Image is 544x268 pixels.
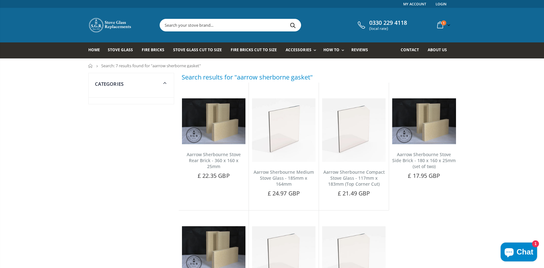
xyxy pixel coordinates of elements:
[231,47,277,52] span: Fire Bricks Cut To Size
[323,47,339,52] span: How To
[286,19,300,31] button: Search
[198,172,230,179] span: £ 22.35 GBP
[323,42,347,58] a: How To
[338,189,370,197] span: £ 21.49 GBP
[101,63,201,68] span: Search: 7 results found for "aarrow sherborne gasket"
[142,47,164,52] span: Fire Bricks
[286,47,311,52] span: Accessories
[88,64,93,68] a: Home
[351,47,368,52] span: Reviews
[401,47,419,52] span: Contact
[88,42,105,58] a: Home
[428,47,447,52] span: About us
[160,19,371,31] input: Search your stove brand...
[108,47,133,52] span: Stove Glass
[182,73,313,81] h3: Search results for "aarrow sherborne gasket"
[182,98,245,144] img: Aarrow Ecoburn 7 Side Brick
[173,42,227,58] a: Stove Glass Cut To Size
[268,189,300,197] span: £ 24.97 GBP
[428,42,452,58] a: About us
[369,19,407,26] span: 0330 229 4118
[408,172,440,179] span: £ 17.95 GBP
[252,98,316,162] img: Aarrow Sherbourne Medium Stove Glass
[231,42,282,58] a: Fire Bricks Cut To Size
[392,98,456,144] img: Aarrow Ecoburn 7 Side Brick
[142,42,169,58] a: Fire Bricks
[356,19,407,31] a: 0330 229 4118 (local rate)
[95,81,124,87] span: Categories
[323,169,385,187] a: Aarrow Sherbourne Compact Stove Glass - 117mm x 183mm (Top Corner Cut)
[254,169,314,187] a: Aarrow Sherbourne Medium Stove Glass - 185mm x 164mm
[88,17,132,33] img: Stove Glass Replacement
[401,42,424,58] a: Contact
[351,42,373,58] a: Reviews
[88,47,100,52] span: Home
[108,42,138,58] a: Stove Glass
[173,47,222,52] span: Stove Glass Cut To Size
[392,151,456,169] a: Aarrow Sherbourne Stove Side Brick - 180 x 160 x 25mm (set of two)
[322,98,386,162] img: Aarrow Sherbourne Compact Stove Glass
[187,151,241,169] a: Aarrow Sherbourne Stove Rear Brick - 360 x 160 x 25mm
[441,20,446,25] span: 1
[369,26,407,31] span: (local rate)
[499,243,539,263] inbox-online-store-chat: Shopify online store chat
[286,42,319,58] a: Accessories
[435,19,452,31] a: 1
